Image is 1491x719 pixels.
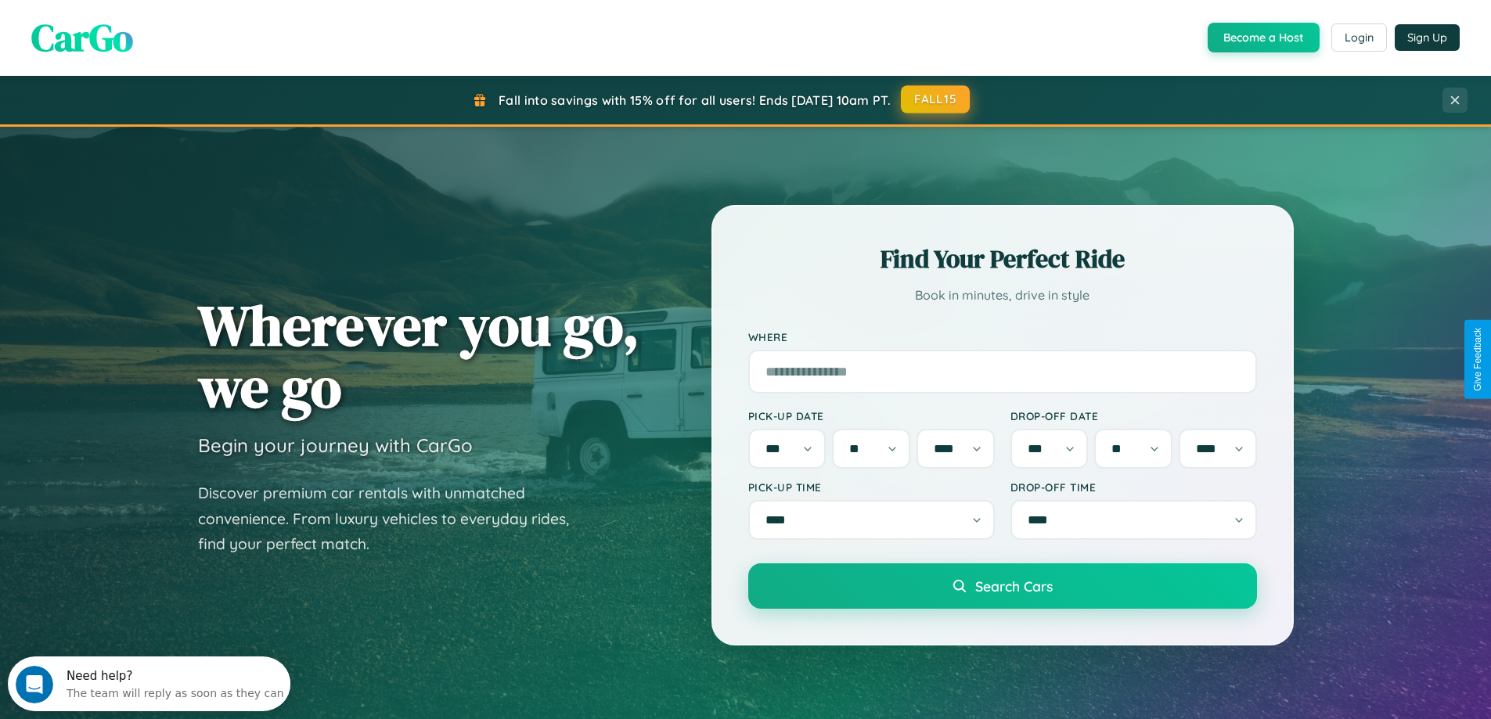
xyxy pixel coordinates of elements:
[1010,480,1257,494] label: Drop-off Time
[1208,23,1320,52] button: Become a Host
[1395,24,1460,51] button: Sign Up
[31,12,133,63] span: CarGo
[975,577,1053,595] span: Search Cars
[1010,409,1257,422] label: Drop-off Date
[198,294,639,418] h1: Wherever you go, we go
[748,409,995,422] label: Pick-up Date
[748,563,1257,609] button: Search Cars
[901,85,970,113] button: FALL15
[748,284,1257,307] p: Book in minutes, drive in style
[59,26,276,42] div: The team will reply as soon as they can
[1472,328,1483,391] div: Give Feedback
[499,92,891,108] span: Fall into savings with 15% off for all users! Ends [DATE] 10am PT.
[16,666,53,703] iframe: Intercom live chat
[748,330,1257,343] label: Where
[1331,23,1387,52] button: Login
[198,433,473,457] h3: Begin your journey with CarGo
[748,242,1257,276] h2: Find Your Perfect Ride
[8,656,290,711] iframe: Intercom live chat discovery launcher
[198,480,589,557] p: Discover premium car rentals with unmatched convenience. From luxury vehicles to everyday rides, ...
[59,13,276,26] div: Need help?
[6,6,291,49] div: Open Intercom Messenger
[748,480,995,494] label: Pick-up Time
